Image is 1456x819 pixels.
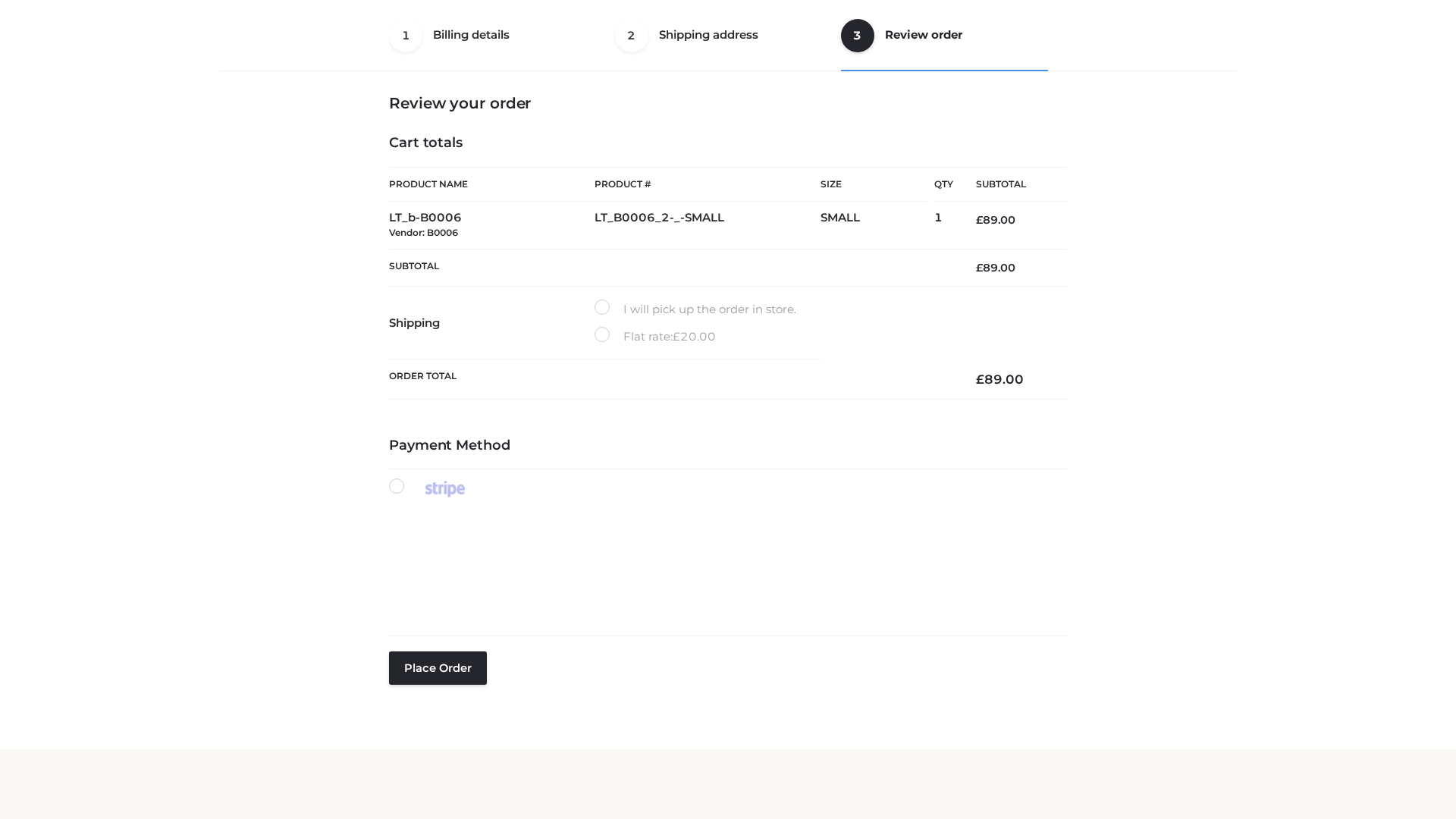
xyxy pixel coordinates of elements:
[389,287,595,359] th: Shipping
[976,372,984,387] span: £
[389,202,595,249] td: LT_b-B0006
[934,202,953,249] td: 1
[976,213,1015,227] bdi: 89.00
[389,438,1067,454] h4: Payment Method
[673,329,716,344] bdi: 20.00
[595,327,716,347] label: Flat rate:
[976,261,983,275] span: £
[389,227,458,238] small: Vendor: B0006
[934,167,953,202] th: Qty
[389,167,595,202] th: Product Name
[821,202,934,249] td: SMALL
[976,372,1024,387] bdi: 89.00
[595,202,821,249] td: LT_B0006_2-_-SMALL
[595,167,821,202] th: Product #
[976,261,1015,275] bdi: 89.00
[673,329,680,344] span: £
[595,300,796,319] label: I will pick up the order in store.
[389,135,1067,152] h4: Cart totals
[386,514,1064,610] iframe: Secure payment input frame
[821,168,927,202] th: Size
[976,213,983,227] span: £
[389,94,1067,112] h3: Review your order
[953,168,1067,202] th: Subtotal
[389,651,487,685] button: Place order
[389,249,953,286] th: Subtotal
[389,359,953,400] th: Order Total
